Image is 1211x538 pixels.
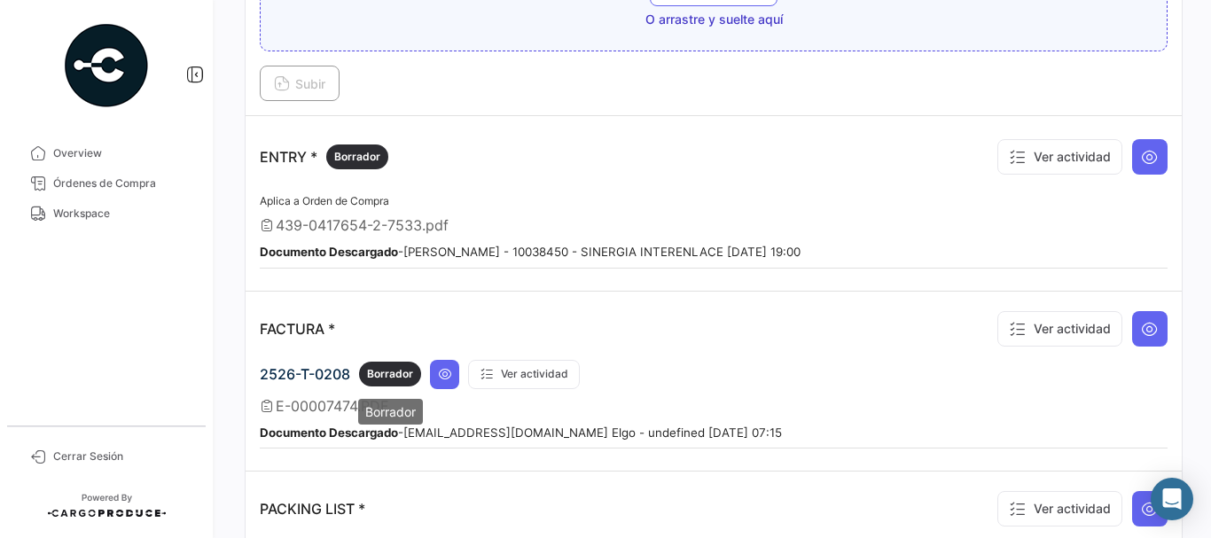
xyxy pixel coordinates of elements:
span: O arrastre y suelte aquí [645,11,783,28]
span: Cerrar Sesión [53,448,191,464]
a: Overview [14,138,199,168]
a: Órdenes de Compra [14,168,199,199]
p: PACKING LIST * [260,500,365,518]
span: Subir [274,76,325,91]
small: - [PERSON_NAME] - 10038450 - SINERGIA INTERENLACE [DATE] 19:00 [260,245,801,259]
b: Documento Descargado [260,245,398,259]
b: Documento Descargado [260,425,398,440]
span: Overview [53,145,191,161]
span: Aplica a Orden de Compra [260,194,389,207]
span: Workspace [53,206,191,222]
span: Borrador [334,149,380,165]
span: E-00007474.PDF [276,397,388,415]
span: Órdenes de Compra [53,175,191,191]
div: Borrador [358,399,423,425]
p: ENTRY * [260,144,388,169]
button: Ver actividad [997,311,1122,347]
span: 2526-T-0208 [260,365,350,383]
button: Ver actividad [997,139,1122,175]
button: Ver actividad [997,491,1122,526]
span: 439-0417654-2-7533.pdf [276,216,449,234]
div: Abrir Intercom Messenger [1151,478,1193,520]
small: - [EMAIL_ADDRESS][DOMAIN_NAME] Elgo - undefined [DATE] 07:15 [260,425,782,440]
button: Ver actividad [468,360,580,389]
img: powered-by.png [62,21,151,110]
p: FACTURA * [260,320,335,338]
a: Workspace [14,199,199,229]
button: Subir [260,66,340,101]
span: Borrador [367,366,413,382]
